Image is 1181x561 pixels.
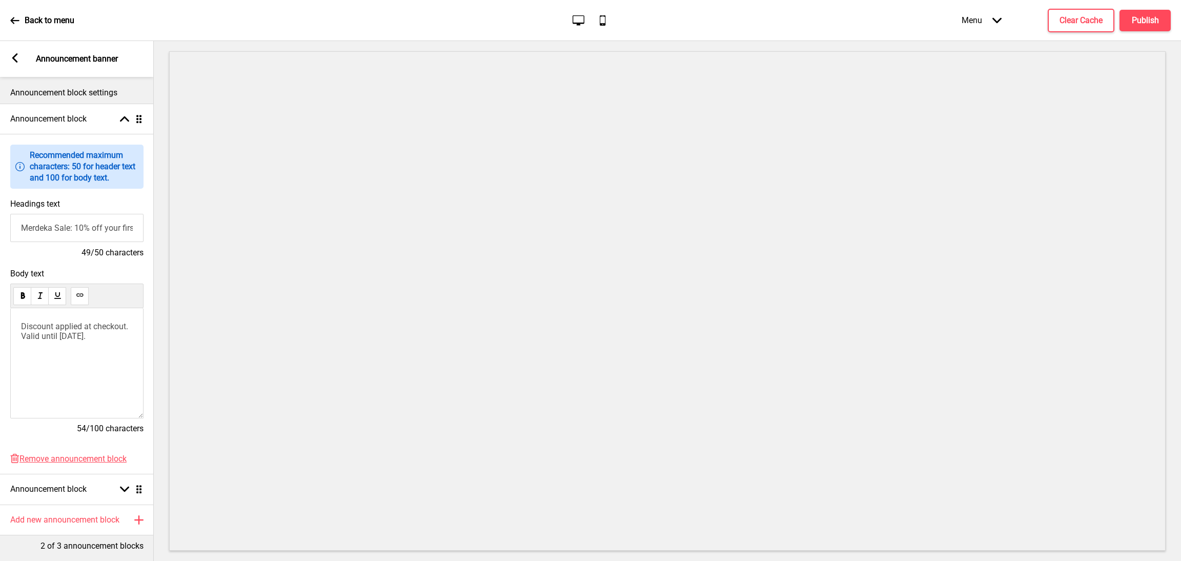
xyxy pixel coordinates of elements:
[1060,15,1103,26] h4: Clear Cache
[1119,10,1171,31] button: Publish
[1048,9,1114,32] button: Clear Cache
[10,269,144,278] span: Body text
[31,287,49,305] button: italic
[951,5,1012,35] div: Menu
[19,454,127,464] span: Remove announcement block
[30,150,138,184] p: Recommended maximum characters: 50 for header text and 100 for body text.
[10,87,144,98] p: Announcement block settings
[10,514,119,526] h4: Add new announcement block
[40,540,144,552] p: 2 of 3 announcement blocks
[10,247,144,258] h4: 49/50 characters
[25,15,74,26] p: Back to menu
[71,287,89,305] button: link
[10,484,87,495] h4: Announcement block
[36,53,118,65] p: Announcement banner
[1132,15,1159,26] h4: Publish
[77,424,144,433] span: 54/100 characters
[10,113,87,125] h4: Announcement block
[21,322,130,341] span: Discount applied at checkout. Valid until [DATE].
[10,199,60,209] label: Headings text
[13,287,31,305] button: bold
[10,7,74,34] a: Back to menu
[48,287,66,305] button: underline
